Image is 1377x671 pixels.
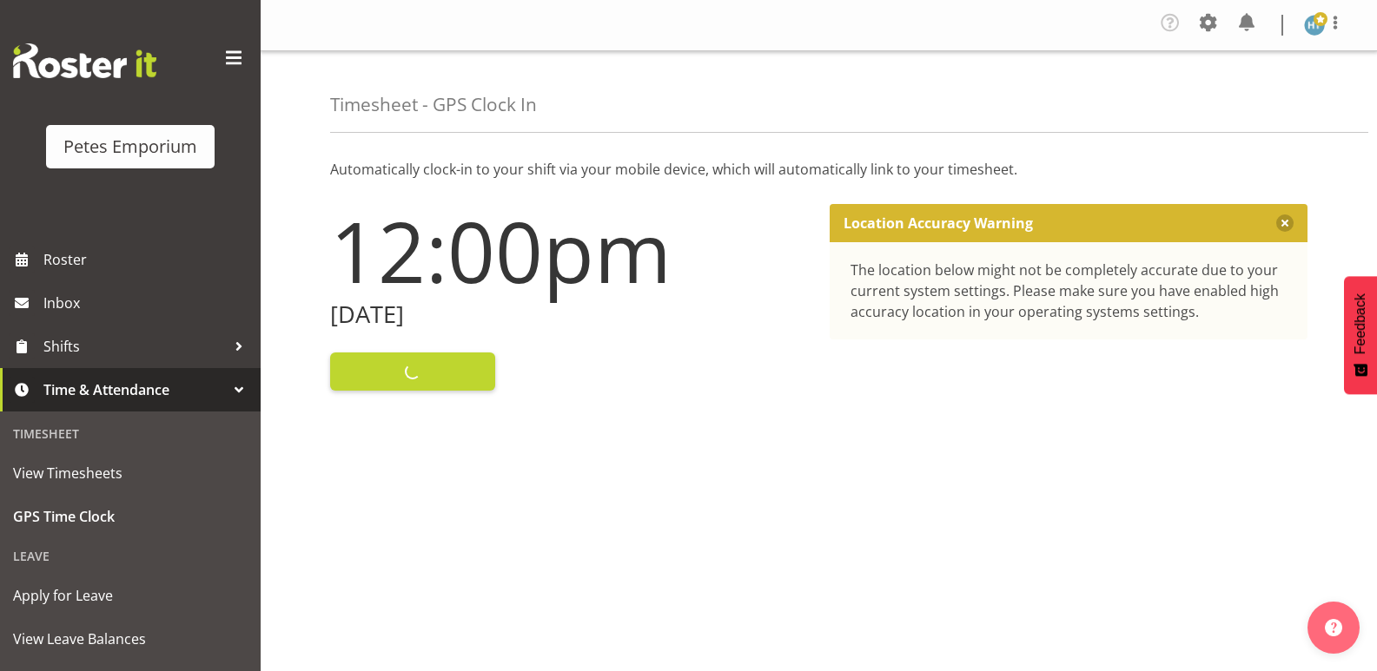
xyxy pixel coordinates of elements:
button: Close message [1276,214,1294,232]
a: GPS Time Clock [4,495,256,538]
button: Feedback - Show survey [1344,276,1377,394]
a: View Leave Balances [4,617,256,661]
div: Leave [4,538,256,574]
span: Shifts [43,333,226,359]
span: GPS Time Clock [13,503,248,530]
img: help-xxl-2.png [1325,619,1342,636]
span: Roster [43,247,252,273]
img: Rosterit website logo [13,43,156,78]
span: Apply for Leave [13,582,248,609]
a: View Timesheets [4,451,256,495]
div: Petes Emporium [63,134,197,160]
a: Apply for Leave [4,574,256,617]
p: Automatically clock-in to your shift via your mobile device, which will automatically link to you... [330,159,1307,180]
h4: Timesheet - GPS Clock In [330,95,537,115]
div: The location below might not be completely accurate due to your current system settings. Please m... [851,260,1288,322]
span: Time & Attendance [43,377,226,403]
div: Timesheet [4,416,256,451]
span: View Timesheets [13,460,248,486]
span: Feedback [1353,293,1368,354]
h2: [DATE] [330,301,809,328]
img: helena-tomlin701.jpg [1304,15,1325,36]
span: Inbox [43,290,252,316]
p: Location Accuracy Warning [844,214,1033,232]
span: View Leave Balances [13,626,248,652]
h1: 12:00pm [330,204,809,298]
